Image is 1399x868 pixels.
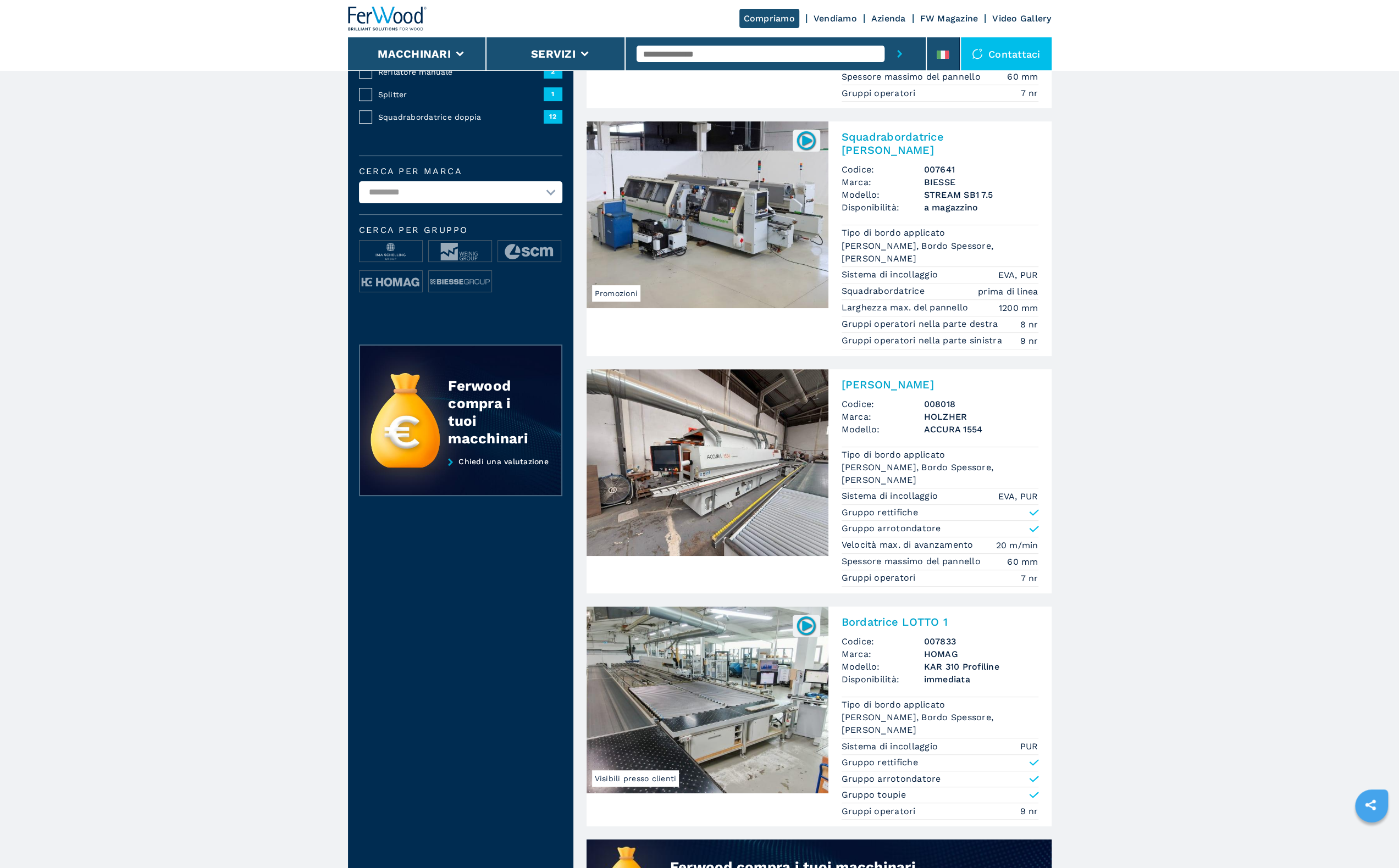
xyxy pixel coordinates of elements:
p: Gruppo arrotondatore [842,522,941,535]
label: Cerca per marca [359,167,562,176]
a: Bordatrice Singola HOLZHER ACCURA 1554[PERSON_NAME]Codice:008018Marca:HOLZHERModello:ACCURA 1554T... [587,369,1052,593]
span: Cerca per Gruppo [359,226,562,235]
img: image [429,241,491,263]
a: Azienda [871,13,906,24]
p: Sistema di incollaggio [842,741,941,753]
p: Gruppi operatori nella parte sinistra [842,335,1005,347]
p: Gruppi operatori [842,87,919,99]
img: Contattaci [972,48,983,59]
a: Chiedi una valutazione [359,457,562,497]
a: FW Magazine [920,13,978,24]
img: Bordatrice Singola HOLZHER ACCURA 1554 [587,369,828,556]
img: Bordatrice LOTTO 1 HOMAG KAR 310 Profiline [587,607,828,793]
a: Squadrabordatrice Doppia BIESSE STREAM SB1 7.5Promozioni007641Squadrabordatrice [PERSON_NAME]Codi... [587,121,1052,355]
em: [PERSON_NAME], Bordo Spessore, [PERSON_NAME] [842,711,1038,736]
em: EVA, PUR [998,490,1038,503]
p: Gruppi operatori [842,805,919,817]
h3: BIESSE [924,176,1038,188]
span: Squadrabordatrice doppia [378,112,544,123]
em: [PERSON_NAME], Bordo Spessore, [PERSON_NAME] [842,240,1038,265]
a: sharethis [1357,791,1384,819]
em: PUR [1020,740,1038,753]
span: Marca: [842,176,924,188]
span: Disponibilità: [842,201,924,214]
span: 12 [544,110,562,123]
span: Modello: [842,423,924,436]
span: Codice: [842,398,924,410]
a: Vendiamo [814,13,857,24]
em: 60 mm [1007,70,1038,83]
span: Refilatore manuale [378,66,544,77]
h3: ACCURA 1554 [924,423,1038,436]
em: 9 nr [1020,805,1038,817]
em: 20 m/min [996,539,1038,552]
em: 7 nr [1021,87,1038,99]
span: Modello: [842,660,924,673]
img: Squadrabordatrice Doppia BIESSE STREAM SB1 7.5 [587,121,828,308]
div: Ferwood compra i tuoi macchinari [448,377,539,447]
span: Modello: [842,188,924,201]
a: Bordatrice LOTTO 1 HOMAG KAR 310 ProfilineVisibili presso clienti007833Bordatrice LOTTO 1Codice:0... [587,607,1052,827]
p: Gruppo arrotondatore [842,773,941,785]
img: 007833 [795,615,817,636]
p: Sistema di incollaggio [842,269,941,281]
em: 9 nr [1020,335,1038,347]
a: Video Gallery [992,13,1051,24]
h2: [PERSON_NAME] [842,378,1038,391]
button: submit-button [884,37,915,70]
span: Promozioni [592,285,641,302]
span: immediata [924,673,1038,686]
span: Codice: [842,635,924,648]
iframe: Chat [1352,819,1391,860]
em: 1200 mm [999,302,1038,314]
h3: KAR 310 Profiline [924,660,1038,673]
p: Spessore massimo del pannello [842,71,984,83]
img: 007641 [795,130,817,151]
p: Tipo di bordo applicato [842,227,948,239]
p: Gruppo toupie [842,789,906,801]
button: Servizi [531,47,576,60]
span: Splitter [378,89,544,100]
p: Tipo di bordo applicato [842,699,948,711]
h3: 007641 [924,163,1038,176]
p: Gruppi operatori [842,572,919,584]
h3: STREAM SB1 7.5 [924,188,1038,201]
img: Ferwood [348,7,427,31]
p: Larghezza max. del pannello [842,302,971,314]
span: 1 [544,87,562,101]
span: a magazzino [924,201,1038,214]
span: Visibili presso clienti [592,770,679,787]
em: EVA, PUR [998,269,1038,281]
p: Tipo di bordo applicato [842,449,948,461]
h3: HOLZHER [924,410,1038,423]
em: 8 nr [1020,318,1038,331]
img: image [498,241,561,263]
p: Gruppo rettifiche [842,507,918,519]
div: Contattaci [961,37,1052,70]
img: image [360,241,422,263]
em: 60 mm [1007,555,1038,568]
h3: 008018 [924,398,1038,410]
span: Disponibilità: [842,673,924,686]
p: Squadrabordatrice [842,285,928,297]
span: Marca: [842,648,924,660]
span: Codice: [842,163,924,176]
span: Marca: [842,410,924,423]
a: Compriamo [739,9,799,28]
p: Velocità max. di avanzamento [842,539,976,551]
h2: Squadrabordatrice [PERSON_NAME] [842,130,1038,157]
span: 2 [544,65,562,78]
h3: 007833 [924,635,1038,648]
p: Sistema di incollaggio [842,490,941,502]
button: Macchinari [378,47,451,60]
em: [PERSON_NAME], Bordo Spessore, [PERSON_NAME] [842,461,1038,486]
h2: Bordatrice LOTTO 1 [842,615,1038,628]
p: Spessore massimo del pannello [842,555,984,567]
img: image [429,271,491,293]
h3: HOMAG [924,648,1038,660]
p: Gruppi operatori nella parte destra [842,318,1001,330]
em: 7 nr [1021,572,1038,585]
img: image [360,271,422,293]
em: prima di linea [978,285,1038,298]
p: Gruppo rettifiche [842,756,918,769]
